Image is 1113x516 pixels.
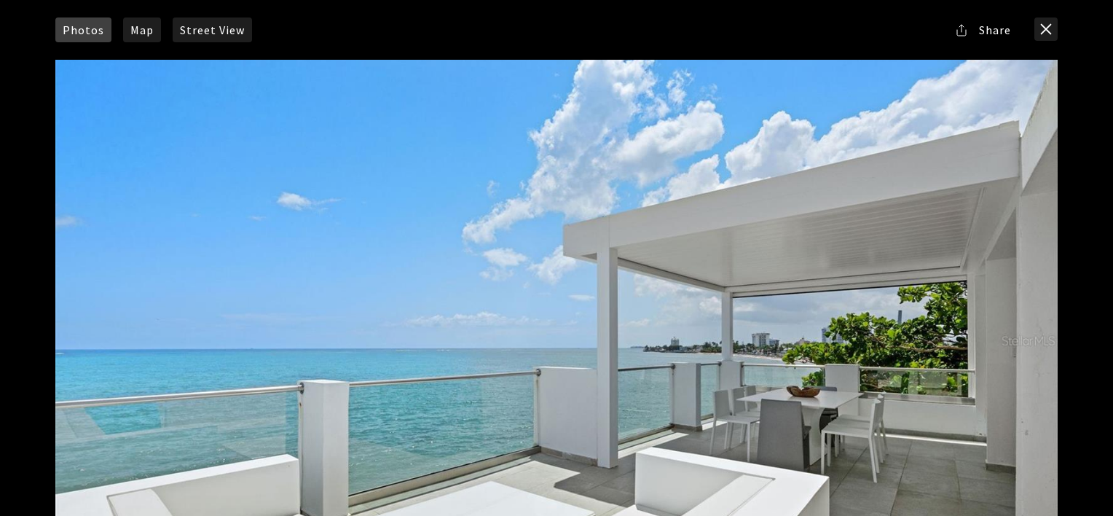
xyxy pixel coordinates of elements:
[1034,17,1058,41] button: close modal
[123,17,161,42] a: Map
[979,24,1011,36] span: Share
[55,17,111,42] a: Photos
[63,24,104,36] span: Photos
[173,17,252,42] a: Street View
[180,24,245,36] span: Street View
[130,24,154,36] span: Map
